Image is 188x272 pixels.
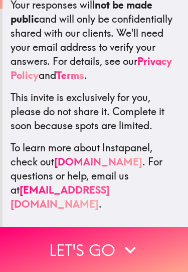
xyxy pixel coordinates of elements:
[11,141,180,211] p: To learn more about Instapanel, check out . For questions or help, email us at .
[11,90,180,133] p: This invite is exclusively for you, please do not share it. Complete it soon because spots are li...
[11,184,110,210] a: [EMAIL_ADDRESS][DOMAIN_NAME]
[56,69,84,81] a: Terms
[54,155,142,168] a: [DOMAIN_NAME]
